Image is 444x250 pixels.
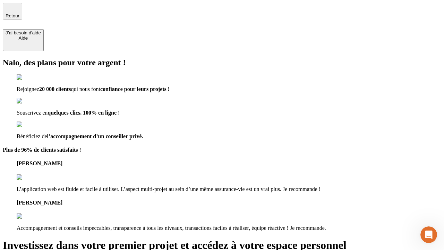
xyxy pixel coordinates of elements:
button: J’ai besoin d'aideAide [3,29,44,51]
img: checkmark [17,98,46,104]
span: Bénéficiez de [17,133,47,139]
h2: Nalo, des plans pour votre argent ! [3,58,441,67]
span: Rejoignez [17,86,39,92]
span: confiance pour leurs projets ! [100,86,170,92]
span: l’accompagnement d’un conseiller privé. [47,133,143,139]
img: reviews stars [17,174,51,181]
span: Souscrivez en [17,110,48,116]
div: J’ai besoin d'aide [6,30,41,35]
h4: [PERSON_NAME] [17,160,441,167]
h4: Plus de 96% de clients satisfaits ! [3,147,441,153]
img: reviews stars [17,213,51,219]
img: checkmark [17,74,46,81]
span: Retour [6,13,19,18]
span: 20 000 clients [39,86,71,92]
div: Aide [6,35,41,41]
iframe: Intercom live chat [420,226,437,243]
h4: [PERSON_NAME] [17,200,441,206]
img: checkmark [17,122,46,128]
button: Retour [3,3,22,19]
p: Accompagnement et conseils impeccables, transparence à tous les niveaux, transactions faciles à r... [17,225,441,231]
p: L’application web est fluide et facile à utiliser. L’aspect multi-projet au sein d’une même assur... [17,186,441,192]
span: qui nous font [71,86,100,92]
span: quelques clics, 100% en ligne ! [48,110,120,116]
